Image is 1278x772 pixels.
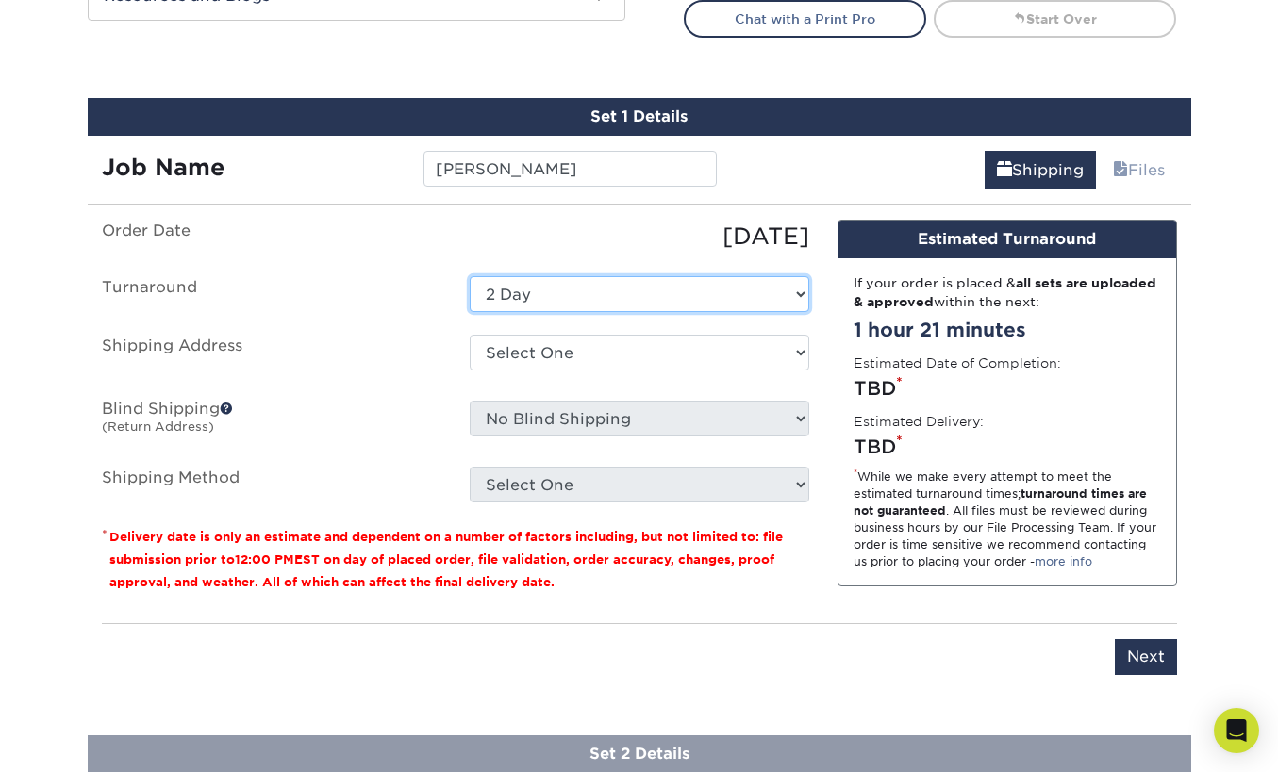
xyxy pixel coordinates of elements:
label: Shipping Address [88,335,456,378]
div: If your order is placed & within the next: [854,273,1161,312]
span: 12:00 PM [235,552,294,567]
a: Shipping [985,151,1096,189]
label: Estimated Delivery: [854,412,984,431]
div: Estimated Turnaround [838,221,1176,258]
div: Open Intercom Messenger [1214,708,1259,753]
input: Enter a job name [423,151,717,187]
label: Turnaround [88,276,456,312]
div: TBD [854,433,1161,461]
div: While we make every attempt to meet the estimated turnaround times; . All files must be reviewed ... [854,468,1161,570]
label: Shipping Method [88,467,456,502]
div: Set 1 Details [88,98,1191,136]
input: Next [1115,639,1177,675]
label: Order Date [88,220,456,254]
label: Blind Shipping [88,401,456,444]
a: Files [1101,151,1177,189]
small: (Return Address) [102,419,214,434]
div: [DATE] [456,220,823,254]
strong: turnaround times are not guaranteed [854,486,1147,517]
span: files [1113,161,1128,179]
label: Estimated Date of Completion: [854,353,1061,372]
a: more info [1035,554,1092,568]
div: 1 hour 21 minutes [854,316,1161,344]
strong: Job Name [102,154,224,181]
div: TBD [854,374,1161,402]
small: Delivery date is only an estimate and dependent on a number of factors including, but not limited... [109,530,783,589]
span: shipping [997,161,1012,179]
iframe: Google Customer Reviews [5,715,160,765]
